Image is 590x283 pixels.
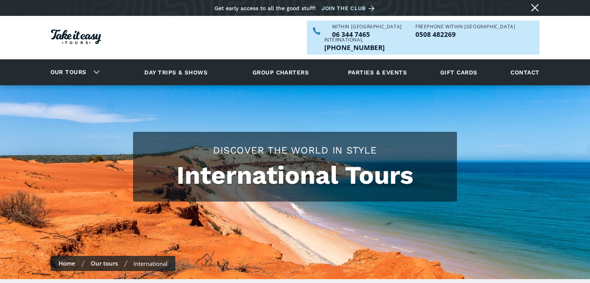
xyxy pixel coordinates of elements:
img: Take it easy Tours logo [51,29,101,44]
h2: Discover the world in style [141,143,449,157]
a: Call us freephone within NZ on 0508482269 [415,31,515,38]
a: Join the club [322,3,377,13]
a: Homepage [51,26,101,50]
a: Group charters [243,62,318,83]
div: International [324,38,385,42]
a: Gift cards [436,62,481,83]
a: Call us outside of NZ on +6463447465 [324,44,385,51]
a: Call us within NZ on 063447465 [332,31,402,38]
a: Day trips & shows [135,62,217,83]
a: Our tours [91,259,118,267]
p: 06 344 7465 [332,31,402,38]
a: Our tours [45,63,92,81]
h1: International Tours [141,161,449,190]
nav: breadcrumbs [51,256,175,271]
div: Freephone WITHIN [GEOGRAPHIC_DATA] [415,24,515,29]
div: International [133,260,168,267]
a: Parties & events [344,62,411,83]
p: 0508 482269 [415,31,515,38]
div: Our tours [41,62,106,83]
p: [PHONE_NUMBER] [324,44,385,51]
div: Get early access to all the good stuff! [215,5,316,11]
a: Close message [529,2,541,14]
a: Contact [507,62,543,83]
a: Home [59,259,75,267]
div: WITHIN [GEOGRAPHIC_DATA] [332,24,402,29]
